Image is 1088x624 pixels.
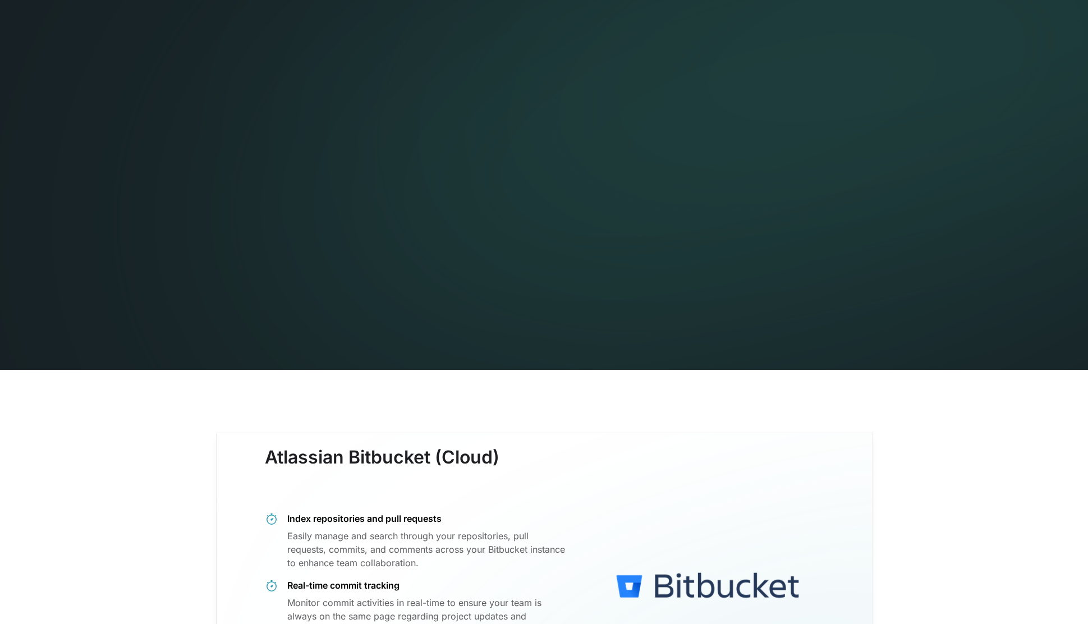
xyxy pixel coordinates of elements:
[265,447,499,490] h3: Atlassian Bitbucket (Cloud)
[287,529,566,570] div: Easily manage and search through your repositories, pull requests, commits, and comments across y...
[287,579,566,591] div: Real-time commit tracking
[287,512,566,525] div: Index repositories and pull requests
